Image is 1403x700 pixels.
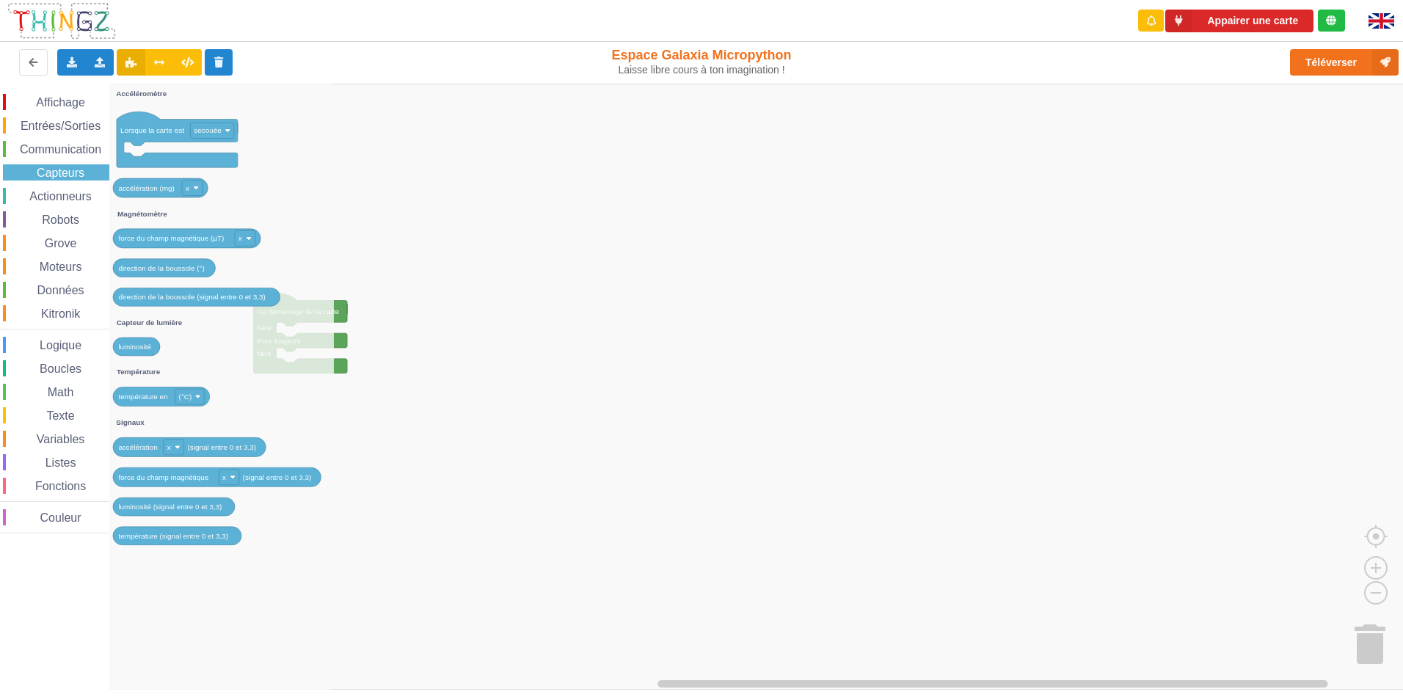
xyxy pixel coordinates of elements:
[37,260,84,273] span: Moteurs
[118,443,157,451] text: accélération
[118,503,222,511] text: luminosité (signal entre 0 et 3,3)
[44,409,76,422] span: Texte
[117,209,167,217] text: Magnétomètre
[43,456,79,469] span: Listes
[238,234,242,242] text: x
[37,339,84,351] span: Logique
[116,90,167,98] text: Accéléromètre
[1318,10,1345,32] div: Tu es connecté au serveur de création de Thingz
[1165,10,1313,32] button: Appairer une carte
[35,284,87,296] span: Données
[118,532,228,540] text: température (signal entre 0 et 3,3)
[116,418,145,426] text: Signaux
[38,511,84,524] span: Couleur
[117,368,161,376] text: Température
[118,183,175,192] text: accélération (mg)
[118,393,167,401] text: température en
[18,143,103,156] span: Communication
[118,264,204,272] text: direction de la boussole (°)
[222,473,226,481] text: x
[37,362,84,375] span: Boucles
[34,96,87,109] span: Affichage
[118,293,265,301] text: direction de la boussole (signal entre 0 et 3,3)
[118,473,208,481] text: force du champ magnétique
[579,47,824,76] div: Espace Galaxia Micropython
[186,183,189,192] text: x
[243,473,312,481] text: (signal entre 0 et 3,3)
[33,480,88,492] span: Fonctions
[118,343,151,351] text: luminosité
[194,126,222,134] text: secouée
[118,234,224,242] text: force du champ magnétique (µT)
[167,443,171,451] text: x
[179,393,192,401] text: (°C)
[43,237,79,249] span: Grove
[34,433,87,445] span: Variables
[39,307,82,320] span: Kitronik
[1369,13,1394,29] img: gb.png
[18,120,103,132] span: Entrées/Sorties
[45,386,76,398] span: Math
[40,214,81,226] span: Robots
[117,318,183,327] text: Capteur de lumière
[579,64,824,76] div: Laisse libre cours à ton imagination !
[1290,49,1399,76] button: Téléverser
[120,126,184,134] text: Lorsque la carte est
[34,167,87,179] span: Capteurs
[188,443,257,451] text: (signal entre 0 et 3,3)
[27,190,94,203] span: Actionneurs
[7,1,117,40] img: thingz_logo.png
